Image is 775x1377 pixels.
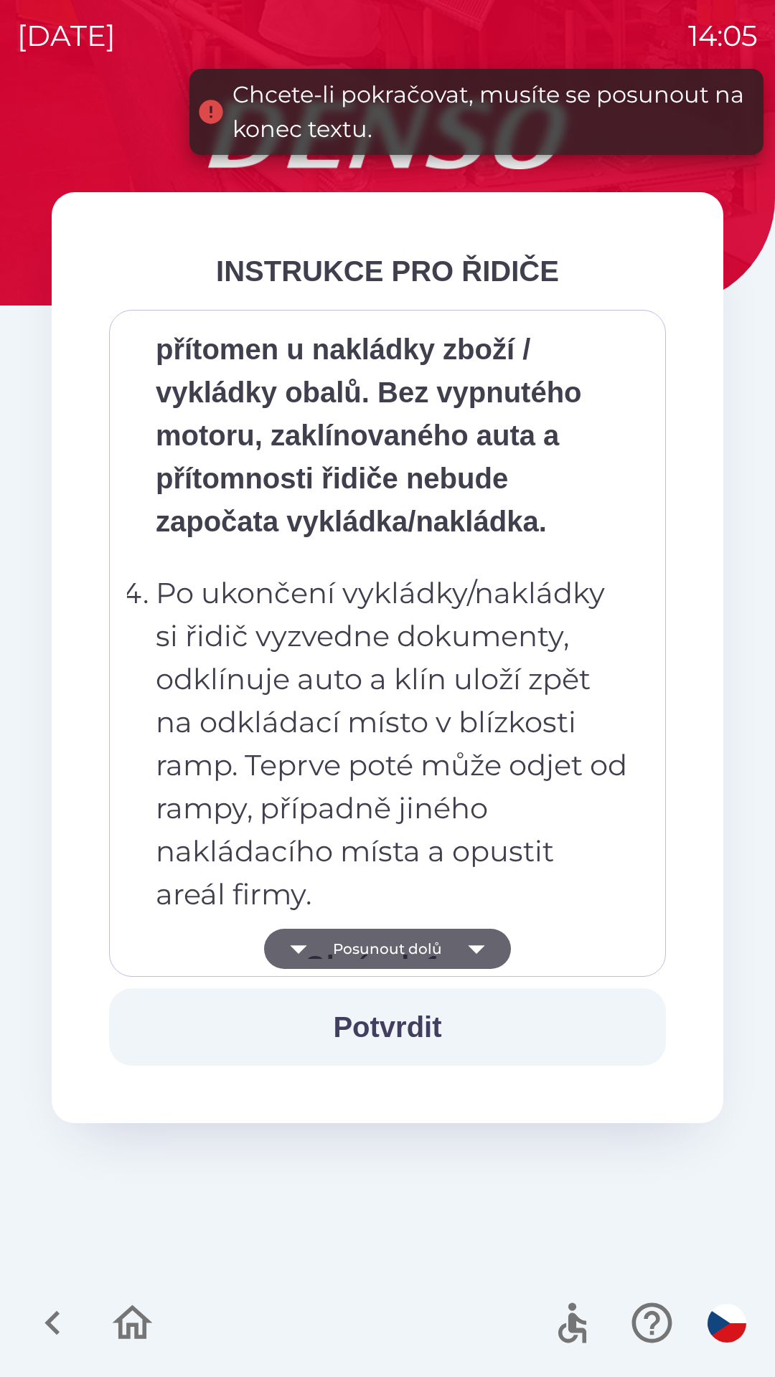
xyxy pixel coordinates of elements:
p: Po ukončení vykládky/nakládky si řidič vyzvedne dokumenty, odklínuje auto a klín uloží zpět na od... [156,572,628,916]
div: Chcete-li pokračovat, musíte se posunout na konec textu. [232,77,749,146]
p: [DATE] [17,14,116,57]
img: Logo [52,100,723,169]
div: INSTRUKCE PRO ŘIDIČE [109,250,666,293]
button: Potvrdit [109,988,666,1066]
button: Posunout dolů [264,929,511,969]
p: 14:05 [688,14,758,57]
img: cs flag [708,1304,746,1343]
